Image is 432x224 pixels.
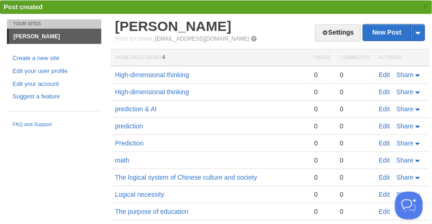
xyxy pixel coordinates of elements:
a: Edit [379,122,390,130]
a: Create a new site [12,54,96,63]
a: High-dimensional thinking [115,88,189,96]
a: Edit [379,208,390,215]
span: Post by Email [115,36,154,42]
span: Share [396,174,413,181]
a: Edit your user profile [12,67,96,76]
span: Share [396,122,413,130]
a: Prediction [115,139,144,147]
div: 0 [340,139,370,147]
a: [PERSON_NAME] [9,29,101,44]
div: 0 [340,173,370,182]
div: 0 [340,88,370,96]
a: × [421,0,430,12]
div: 0 [314,207,330,216]
a: Settings [315,24,361,42]
a: Suggest a feature [12,92,96,102]
span: Share [396,139,413,147]
a: Edit [379,191,390,198]
div: 0 [314,139,330,147]
div: 0 [314,173,330,182]
span: Share [396,157,413,164]
span: Share [396,71,413,79]
a: prediction [115,122,143,130]
a: Edit [379,174,390,181]
a: prediction & AI [115,105,157,113]
a: [EMAIL_ADDRESS][DOMAIN_NAME] [155,36,249,42]
div: 0 [314,122,330,130]
a: [PERSON_NAME] [115,18,232,34]
th: Views [309,49,335,67]
div: 0 [340,207,370,216]
a: Edit your account [12,79,96,89]
span: Share [396,105,413,113]
div: 0 [314,71,330,79]
a: FAQ and Support [12,121,96,129]
div: 0 [340,156,370,164]
span: Share [396,191,413,198]
a: Edit [379,88,390,96]
div: 0 [314,88,330,96]
div: 0 [314,156,330,164]
a: Logical necessity [115,191,165,198]
a: Edit [379,105,390,113]
span: Share [396,88,413,96]
th: Homepage Views [111,49,310,67]
span: Post created [4,3,43,11]
li: Your Sites [7,19,101,29]
div: 0 [340,190,370,199]
a: New Post [363,24,425,41]
span: 4 [162,54,166,61]
a: Edit [379,139,390,147]
a: The purpose of education [115,208,189,215]
div: 0 [314,190,330,199]
iframe: Help Scout Beacon - Open [395,192,423,219]
div: 0 [314,105,330,113]
a: High-dimensional thinking [115,71,189,79]
a: Edit [379,71,390,79]
a: The logical system of Chinese culture and society [115,174,257,181]
a: Edit [379,157,390,164]
div: 0 [340,71,370,79]
a: math [115,157,130,164]
div: 0 [340,122,370,130]
th: Actions [374,49,430,67]
div: 0 [340,105,370,113]
th: Comments [335,49,374,67]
